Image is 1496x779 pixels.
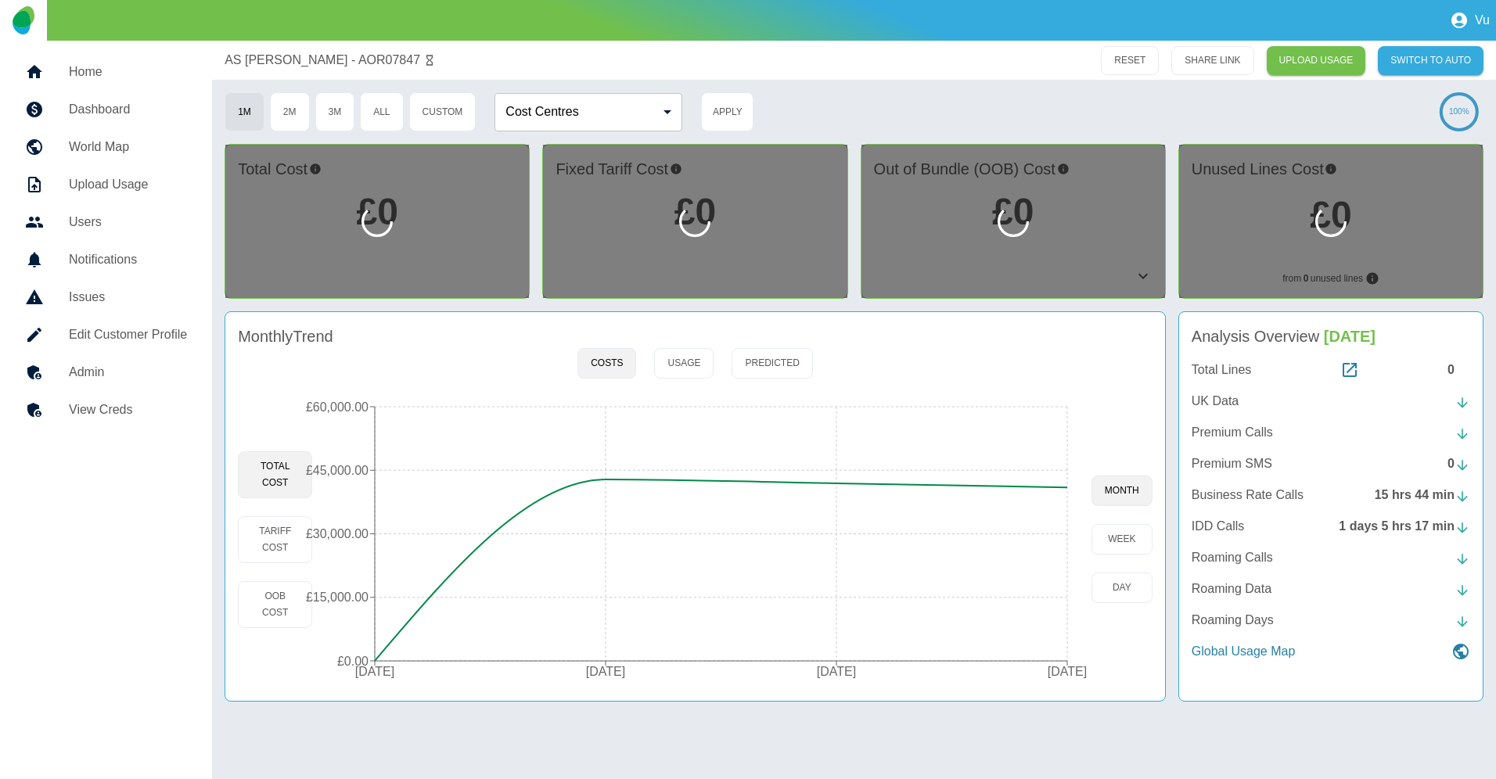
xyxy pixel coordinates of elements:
h5: View Creds [69,400,187,419]
tspan: [DATE] [355,665,394,678]
button: Usage [654,348,714,379]
a: UPLOAD USAGE [1267,46,1366,75]
h5: Edit Customer Profile [69,325,187,344]
a: Notifications [13,241,200,278]
h5: Upload Usage [69,175,187,194]
p: Premium SMS [1192,454,1272,473]
h5: World Map [69,138,187,156]
a: Home [13,53,200,91]
p: Premium Calls [1192,423,1273,442]
button: month [1091,476,1153,506]
tspan: £15,000.00 [306,591,369,604]
p: Roaming Data [1192,580,1271,598]
p: Roaming Calls [1192,548,1273,567]
button: Costs [577,348,636,379]
tspan: [DATE] [1048,665,1087,678]
p: Business Rate Calls [1192,486,1304,504]
p: Global Usage Map [1192,642,1296,661]
button: Vu [1444,5,1496,36]
button: day [1091,573,1153,603]
tspan: £45,000.00 [306,464,369,477]
text: 100% [1449,107,1469,116]
button: SWITCH TO AUTO [1378,46,1483,75]
h5: Issues [69,288,187,307]
tspan: [DATE] [817,665,856,678]
button: Custom [409,92,476,131]
button: OOB Cost [238,581,312,628]
a: Premium SMS0 [1192,454,1470,473]
a: View Creds [13,391,200,429]
a: Edit Customer Profile [13,316,200,354]
span: [DATE] [1324,328,1376,345]
h4: Analysis Overview [1192,325,1470,348]
a: IDD Calls1 days 5 hrs 17 min [1192,517,1470,536]
a: UK Data [1192,392,1470,411]
div: 15 hrs 44 min [1375,486,1470,504]
p: Vu [1475,13,1490,27]
button: All [360,92,403,131]
button: Total Cost [238,451,312,498]
a: Users [13,203,200,241]
a: Total Lines0 [1192,361,1470,379]
a: Global Usage Map [1192,642,1470,661]
h5: Dashboard [69,100,187,119]
button: week [1091,524,1153,555]
a: Admin [13,354,200,391]
button: 3M [315,92,355,131]
div: 1 days 5 hrs 17 min [1339,517,1470,536]
button: 1M [225,92,264,131]
p: UK Data [1192,392,1239,411]
a: Premium Calls [1192,423,1470,442]
div: 0 [1447,361,1470,379]
h5: Notifications [69,250,187,269]
p: Roaming Days [1192,611,1274,630]
div: 0 [1447,454,1470,473]
tspan: £0.00 [337,654,369,667]
a: AS [PERSON_NAME] - AOR07847 [225,51,420,70]
button: Tariff Cost [238,516,312,563]
h5: Admin [69,363,187,382]
a: Dashboard [13,91,200,128]
a: Roaming Data [1192,580,1470,598]
button: Apply [701,92,753,131]
p: IDD Calls [1192,517,1245,536]
a: Roaming Days [1192,611,1470,630]
tspan: [DATE] [586,665,625,678]
tspan: £60,000.00 [306,400,369,413]
a: Issues [13,278,200,316]
h5: Home [69,63,187,81]
a: Business Rate Calls15 hrs 44 min [1192,486,1470,504]
h5: Users [69,213,187,232]
button: RESET [1101,46,1159,75]
button: SHARE LINK [1171,46,1253,75]
a: World Map [13,128,200,166]
button: 2M [270,92,310,131]
button: Predicted [732,348,812,379]
img: Logo [13,6,34,34]
a: Upload Usage [13,166,200,203]
tspan: £30,000.00 [306,527,369,540]
p: Total Lines [1192,361,1252,379]
h4: Monthly Trend [238,325,333,348]
a: Roaming Calls [1192,548,1470,567]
